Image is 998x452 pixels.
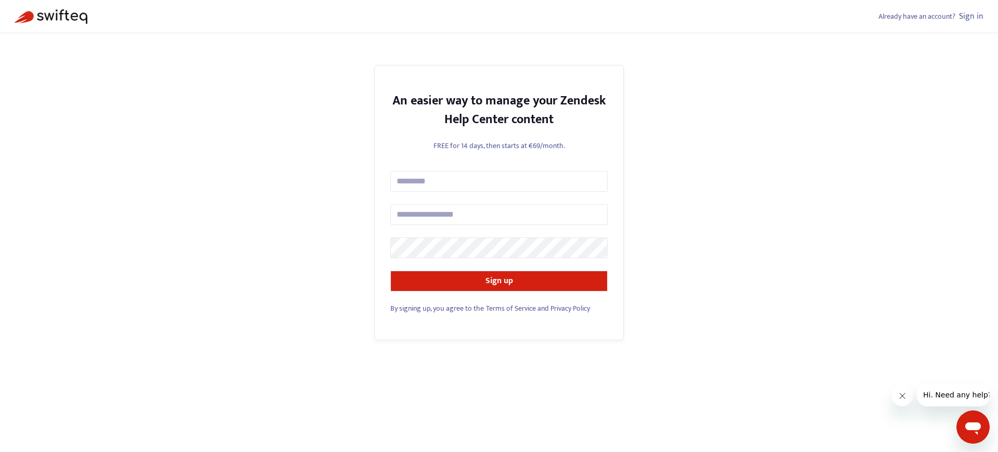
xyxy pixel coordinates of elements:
[15,9,87,24] img: Swifteq
[6,7,75,16] span: Hi. Need any help?
[390,271,608,291] button: Sign up
[956,410,990,444] iframe: Button to launch messaging window
[485,274,513,288] strong: Sign up
[390,140,608,151] p: FREE for 14 days, then starts at €69/month.
[390,302,484,314] span: By signing up, you agree to the
[390,303,608,314] div: and
[959,9,983,23] a: Sign in
[392,90,606,130] strong: An easier way to manage your Zendesk Help Center content
[550,302,590,314] a: Privacy Policy
[486,302,536,314] a: Terms of Service
[917,383,990,406] iframe: Message from company
[892,385,913,406] iframe: Close message
[878,10,955,22] span: Already have an account?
